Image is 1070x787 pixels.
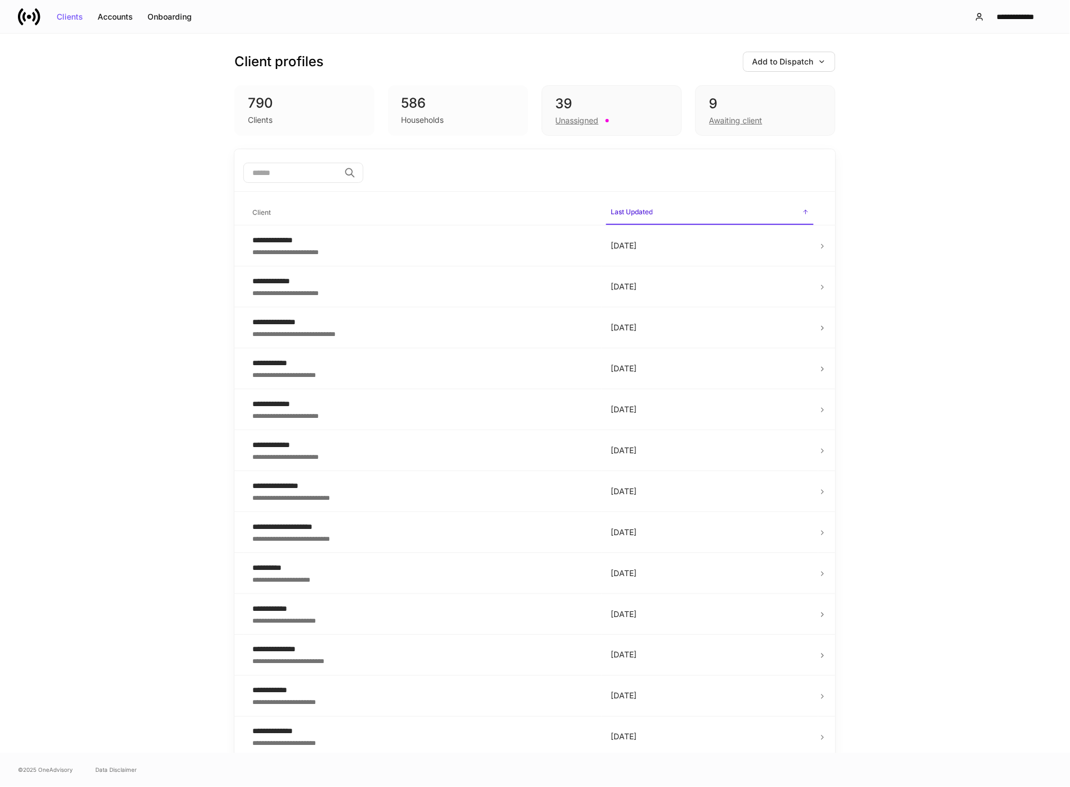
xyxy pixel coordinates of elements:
[709,95,822,113] div: 9
[611,281,809,292] p: [DATE]
[753,58,826,66] div: Add to Dispatch
[252,207,271,218] h6: Client
[611,731,809,743] p: [DATE]
[98,13,133,21] div: Accounts
[248,94,361,112] div: 790
[18,766,73,775] span: © 2025 OneAdvisory
[140,8,199,26] button: Onboarding
[90,8,140,26] button: Accounts
[402,114,444,126] div: Households
[709,115,763,126] div: Awaiting client
[556,95,668,113] div: 39
[542,85,682,136] div: 39Unassigned
[95,766,137,775] a: Data Disclaimer
[611,486,809,497] p: [DATE]
[606,201,814,225] span: Last Updated
[611,527,809,538] p: [DATE]
[402,94,515,112] div: 586
[743,52,836,72] button: Add to Dispatch
[248,201,597,224] span: Client
[57,13,83,21] div: Clients
[611,240,809,251] p: [DATE]
[611,568,809,579] p: [DATE]
[611,609,809,620] p: [DATE]
[611,322,809,333] p: [DATE]
[611,363,809,374] p: [DATE]
[556,115,599,126] div: Unassigned
[611,206,653,217] h6: Last Updated
[611,404,809,415] p: [DATE]
[248,114,273,126] div: Clients
[147,13,192,21] div: Onboarding
[611,650,809,661] p: [DATE]
[611,691,809,702] p: [DATE]
[695,85,836,136] div: 9Awaiting client
[611,445,809,456] p: [DATE]
[49,8,90,26] button: Clients
[234,53,324,71] h3: Client profiles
